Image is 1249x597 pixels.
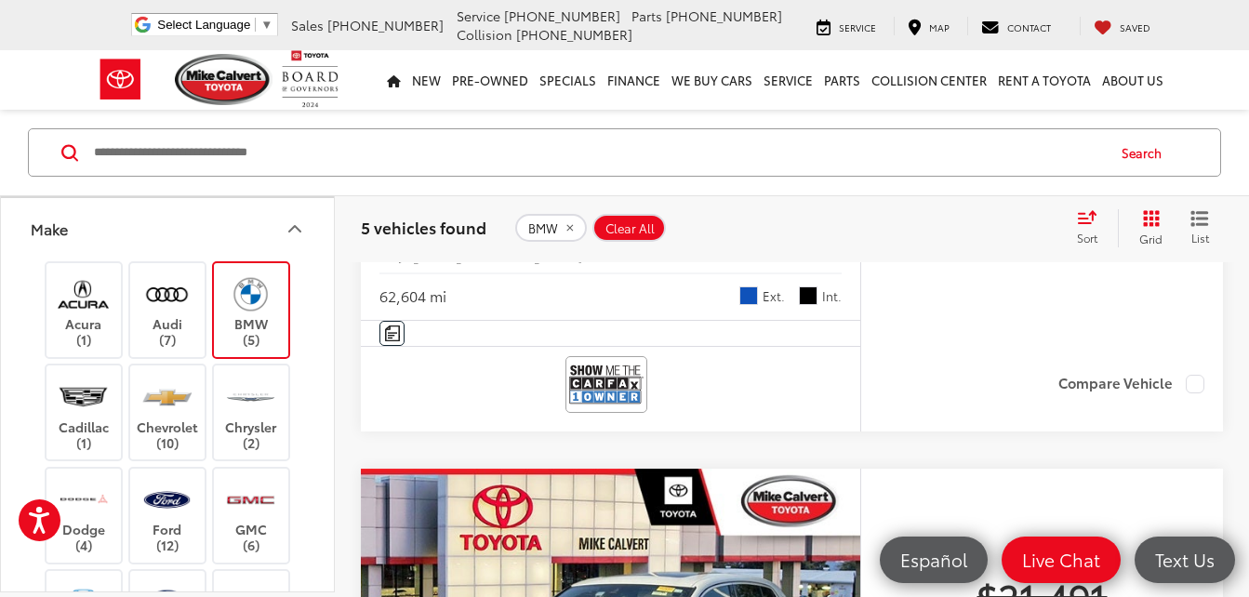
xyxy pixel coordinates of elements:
label: GMC (6) [214,477,289,552]
span: [PHONE_NUMBER] [666,7,782,25]
img: Toyota [86,49,155,110]
span: Text Us [1146,548,1224,571]
img: Mike Calvert Toyota in Houston, TX) [225,272,276,316]
a: Text Us [1135,537,1235,583]
a: Contact [967,17,1065,35]
button: Comments [379,321,405,346]
img: Mike Calvert Toyota in Houston, TX) [225,477,276,521]
button: List View [1176,209,1223,246]
a: About Us [1096,50,1169,110]
img: View CARFAX report [569,360,644,409]
img: Mike Calvert Toyota [175,54,273,105]
span: Select Language [157,18,250,32]
label: Acura (1) [47,272,122,348]
span: Saved [1120,20,1150,34]
label: Chrysler (2) [214,375,289,450]
label: Chevrolet (10) [130,375,206,450]
span: Contact [1007,20,1051,34]
span: Service [839,20,876,34]
a: Live Chat [1002,537,1121,583]
div: Make [284,218,306,240]
label: Ford (12) [130,477,206,552]
div: 62,604 mi [379,285,446,307]
img: Mike Calvert Toyota in Houston, TX) [141,375,193,418]
span: Parts [631,7,662,25]
span: Grid [1139,231,1163,246]
span: Ext. [763,287,785,305]
img: Mike Calvert Toyota in Houston, TX) [141,272,193,316]
span: [PHONE_NUMBER] [327,16,444,34]
img: Mike Calvert Toyota in Houston, TX) [58,375,109,418]
a: Map [894,17,963,35]
input: Search by Make, Model, or Keyword [92,130,1104,175]
label: Compare Vehicle [1058,375,1204,393]
a: Service [803,17,890,35]
div: Make [31,219,68,237]
span: Sales [291,16,324,34]
a: Specials [534,50,602,110]
a: New [406,50,446,110]
span: List [1190,230,1209,245]
span: Blue Metallic [739,286,758,305]
a: Finance [602,50,666,110]
span: Clear All [605,220,655,235]
button: Grid View [1118,209,1176,246]
label: Audi (7) [130,272,206,348]
span: Int. [822,287,842,305]
button: Search [1104,129,1189,176]
span: BMW [528,220,558,235]
a: Home [381,50,406,110]
span: Black [799,286,817,305]
button: MakeMake [1,198,336,259]
a: Service [758,50,818,110]
span: 5 vehicles found [361,216,486,238]
button: remove BMW [515,214,587,242]
a: Pre-Owned [446,50,534,110]
span: Service [457,7,500,25]
a: WE BUY CARS [666,50,758,110]
img: Mike Calvert Toyota in Houston, TX) [141,477,193,521]
span: Map [929,20,950,34]
a: Select Language​ [157,18,272,32]
a: Parts [818,50,866,110]
label: BMW (5) [214,272,289,348]
span: Español [891,548,977,571]
img: Mike Calvert Toyota in Houston, TX) [58,477,109,521]
a: My Saved Vehicles [1080,17,1164,35]
a: Collision Center [866,50,992,110]
label: Dodge (4) [47,477,122,552]
span: Live Chat [1013,548,1109,571]
button: Select sort value [1068,209,1118,246]
button: Clear All [592,214,666,242]
a: Rent a Toyota [992,50,1096,110]
img: Comments [385,325,400,341]
span: [PHONE_NUMBER] [516,25,632,44]
img: Mike Calvert Toyota in Houston, TX) [225,375,276,418]
span: Sort [1077,230,1097,245]
span: ​ [255,18,256,32]
span: [PHONE_NUMBER] [504,7,620,25]
a: Español [880,537,988,583]
span: Collision [457,25,512,44]
label: Cadillac (1) [47,375,122,450]
img: Mike Calvert Toyota in Houston, TX) [58,272,109,316]
span: ▼ [260,18,272,32]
